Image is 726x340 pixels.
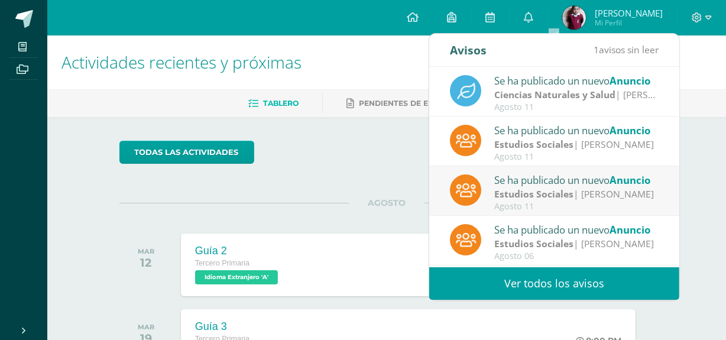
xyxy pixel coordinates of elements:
span: Tercero Primaria [195,259,249,267]
div: MAR [138,323,154,331]
span: Idioma Extranjero 'A' [195,270,278,284]
span: [PERSON_NAME] [595,7,663,19]
span: Tablero [263,99,299,108]
div: Agosto 11 [494,152,659,162]
div: MAR [138,247,154,255]
img: 724af551d89da14eeeb382ad348dc6d4.png [562,6,586,30]
strong: Estudios Sociales [494,237,573,250]
strong: Estudios Sociales [494,138,573,151]
span: Anuncio [610,74,650,88]
div: Agosto 06 [494,251,659,261]
span: 1 [594,43,599,56]
a: Ver todos los avisos [429,267,679,300]
div: | [PERSON_NAME] [494,237,659,251]
span: Actividades recientes y próximas [61,51,302,73]
div: Avisos [450,34,487,66]
div: Guía 2 [195,245,281,257]
div: | [PERSON_NAME] [494,138,659,151]
div: Se ha publicado un nuevo [494,73,659,88]
span: avisos sin leer [594,43,659,56]
div: 12 [138,255,154,270]
span: Anuncio [610,223,650,237]
div: | [PERSON_NAME] [494,187,659,201]
a: todas las Actividades [119,141,254,164]
a: Pendientes de entrega [346,94,460,113]
strong: Ciencias Naturales y Salud [494,88,615,101]
strong: Estudios Sociales [494,187,573,200]
div: Se ha publicado un nuevo [494,222,659,237]
span: Mi Perfil [595,18,663,28]
span: Anuncio [610,124,650,137]
span: AGOSTO [349,197,424,208]
span: Pendientes de entrega [359,99,460,108]
div: Se ha publicado un nuevo [494,122,659,138]
div: Agosto 11 [494,102,659,112]
div: Agosto 11 [494,202,659,212]
div: | [PERSON_NAME] [494,88,659,102]
div: Se ha publicado un nuevo [494,172,659,187]
a: Tablero [248,94,299,113]
span: Anuncio [610,173,650,187]
div: Guía 3 [195,320,281,333]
